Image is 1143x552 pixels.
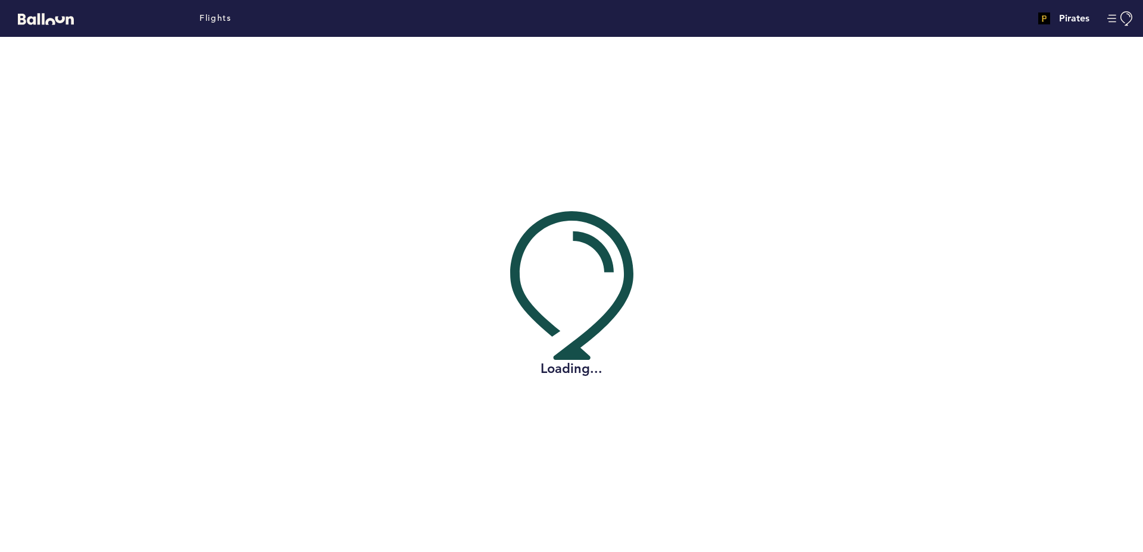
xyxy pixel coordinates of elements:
[199,12,231,25] a: Flights
[510,360,633,378] h2: Loading...
[9,12,74,24] a: Balloon
[1107,11,1134,26] button: Manage Account
[18,13,74,25] svg: Balloon
[1059,11,1089,26] h4: Pirates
